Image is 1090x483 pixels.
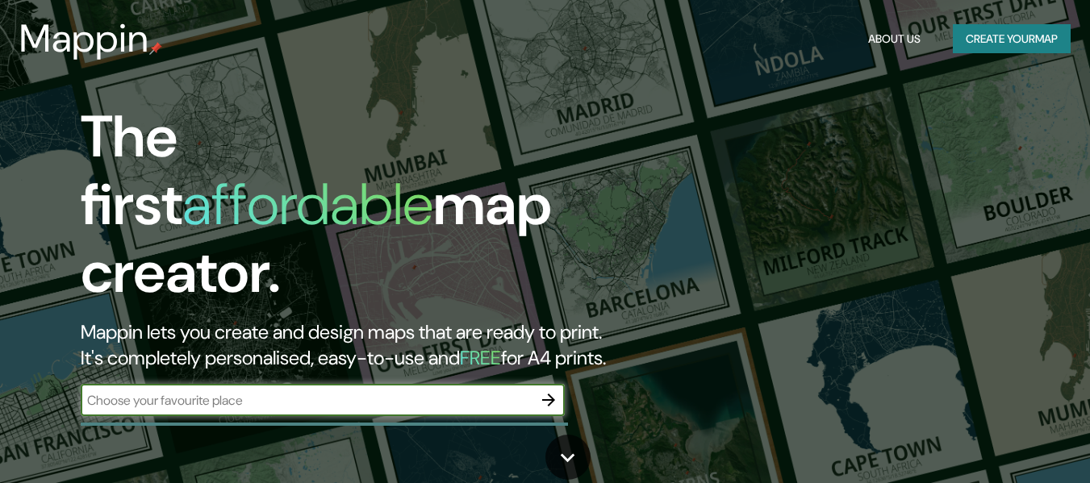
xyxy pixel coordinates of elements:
h1: affordable [182,167,433,242]
img: mappin-pin [149,42,162,55]
h2: Mappin lets you create and design maps that are ready to print. It's completely personalised, eas... [81,319,626,371]
button: Create yourmap [953,24,1071,54]
h3: Mappin [19,16,149,61]
h5: FREE [460,345,501,370]
h1: The first map creator. [81,103,626,319]
input: Choose your favourite place [81,391,532,410]
button: About Us [862,24,927,54]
